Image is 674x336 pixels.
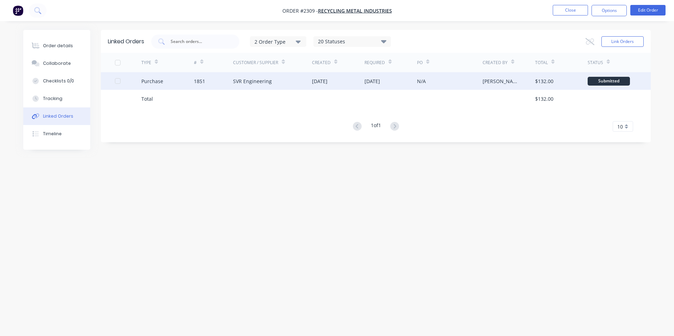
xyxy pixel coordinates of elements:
[312,77,327,85] div: [DATE]
[282,7,318,14] span: Order #2309 -
[141,77,163,85] div: Purchase
[23,37,90,55] button: Order details
[141,60,151,66] div: TYPE
[535,77,553,85] div: $132.00
[194,60,197,66] div: #
[483,60,508,66] div: Created By
[43,43,73,49] div: Order details
[588,60,603,66] div: Status
[255,38,302,45] div: 2 Order Type
[630,5,666,15] button: Edit Order
[483,77,521,85] div: [PERSON_NAME]
[417,77,426,85] div: N/A
[43,95,62,102] div: Tracking
[535,60,548,66] div: Total
[417,60,423,66] div: PO
[108,37,144,46] div: Linked Orders
[23,72,90,90] button: Checklists 0/0
[314,38,391,45] div: 20 Statuses
[592,5,627,16] button: Options
[43,60,71,67] div: Collaborate
[170,38,228,45] input: Search orders...
[23,125,90,143] button: Timeline
[43,113,73,119] div: Linked Orders
[553,5,588,15] button: Close
[233,60,278,66] div: Customer / Supplier
[23,55,90,72] button: Collaborate
[535,95,553,102] div: $132.00
[601,36,644,47] button: Link Orders
[617,123,623,130] span: 10
[23,90,90,107] button: Tracking
[371,122,381,132] div: 1 of 1
[141,95,153,102] div: Total
[312,60,331,66] div: Created
[233,77,272,85] div: SVR Engineering
[43,131,62,137] div: Timeline
[43,78,74,84] div: Checklists 0/0
[194,77,205,85] div: 1851
[13,5,23,16] img: Factory
[250,36,306,47] button: 2 Order Type
[364,60,385,66] div: Required
[364,77,380,85] div: [DATE]
[588,77,630,86] div: Submitted
[318,7,392,14] a: Recycling Metal Industries
[23,107,90,125] button: Linked Orders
